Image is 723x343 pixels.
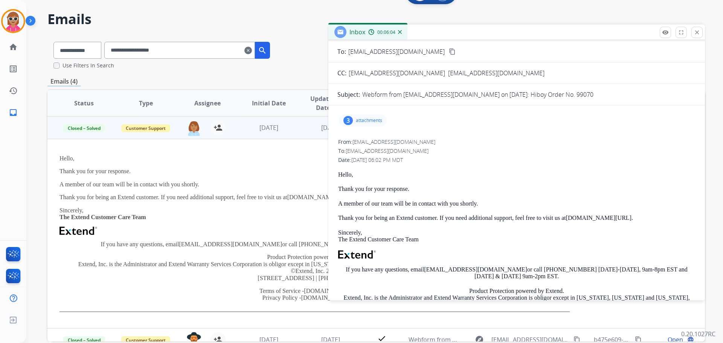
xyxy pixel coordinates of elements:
p: Thank you for being an Extend customer. If you need additional support, feel free to visit us at [59,194,570,201]
span: [EMAIL_ADDRESS][DOMAIN_NAME] [352,138,435,145]
p: Thank you for being an Extend customer. If you need additional support, feel free to visit us at [338,215,695,221]
p: Emails (4) [47,77,81,86]
mat-icon: content_copy [449,48,456,55]
mat-icon: content_copy [635,336,642,343]
mat-icon: inbox [9,108,18,117]
span: [EMAIL_ADDRESS][DOMAIN_NAME] [448,69,545,77]
a: [DOMAIN_NAME][URL] [304,288,369,294]
a: [DOMAIN_NAME][URL]. [566,215,633,221]
span: Updated Date [306,94,340,112]
mat-icon: close [694,29,700,36]
p: A member of our team will be in contact with you shortly. [59,181,570,188]
span: Closed – Solved [63,124,105,132]
div: 3 [343,116,353,125]
mat-icon: content_copy [574,336,580,343]
p: Hello, [59,155,570,162]
p: If you have any questions, email or call [PHONE_NUMBER] [DATE]-[DATE], 9am-8pm EST and [DATE] & [... [59,241,570,248]
mat-icon: list_alt [9,64,18,73]
img: avatar [3,11,24,32]
mat-icon: home [9,43,18,52]
span: Type [139,99,153,108]
p: Product Protection powered by Extend. Extend, Inc. is the Administrator and Extend Warranty Servi... [338,288,695,322]
p: Sincerely, [338,229,695,243]
label: Use Filters In Search [63,62,114,69]
span: [DATE] [321,123,340,132]
span: 00:06:04 [377,29,395,35]
p: Thank you for your response. [59,168,570,175]
img: Extend Logo [338,250,376,259]
span: [EMAIL_ADDRESS][DOMAIN_NAME] [349,69,445,77]
mat-icon: search [258,46,267,55]
p: Terms of Service - Privacy Policy - [59,288,570,302]
p: Webform from [EMAIL_ADDRESS][DOMAIN_NAME] on [DATE]: Hiboy Order No. 99070 [362,90,593,99]
span: Customer Support [121,124,170,132]
span: [EMAIL_ADDRESS][DOMAIN_NAME] [346,147,429,154]
p: Subject: [337,90,360,99]
img: agent-avatar [186,120,201,136]
strong: The Extend Customer Care Team [338,236,419,242]
h2: Emails [47,12,705,27]
p: attachments [356,117,382,123]
mat-icon: language [687,336,694,343]
a: [DOMAIN_NAME][URL] [301,294,367,301]
a: [EMAIL_ADDRESS][DOMAIN_NAME] [424,266,527,273]
p: CC: [337,69,346,78]
p: A member of our team will be in contact with you shortly. [338,200,695,207]
span: Status [74,99,94,108]
p: Thank you for your response. [338,186,695,192]
div: From: [338,138,695,146]
p: Sincerely, [59,207,570,221]
span: [DATE] [259,123,278,132]
img: Extend Logo [59,227,97,235]
span: Assignee [194,99,221,108]
div: To: [338,147,695,155]
mat-icon: person_add [214,123,223,132]
span: [DATE] 06:02 PM MDT [351,156,403,163]
mat-icon: history [9,86,18,95]
mat-icon: check [377,334,386,343]
p: Hello, [338,171,695,178]
a: [DOMAIN_NAME][URL]. [287,194,354,200]
div: Date: [338,156,695,164]
strong: The Extend Customer Care Team [59,214,146,220]
p: Product Protection powered by Extend. Extend, Inc. is the Administrator and Extend Warranty Servi... [59,254,570,282]
p: To: [337,47,346,56]
span: Inbox [349,28,365,36]
p: If you have any questions, email or call [PHONE_NUMBER] [DATE]-[DATE], 9am-8pm EST and [DATE] & [... [338,266,695,280]
a: [EMAIL_ADDRESS][DOMAIN_NAME] [179,241,282,247]
mat-icon: clear [244,46,252,55]
p: 0.20.1027RC [681,329,715,338]
mat-icon: remove_red_eye [662,29,669,36]
span: [EMAIL_ADDRESS][DOMAIN_NAME] [348,47,445,56]
mat-icon: fullscreen [678,29,685,36]
span: Initial Date [252,99,286,108]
